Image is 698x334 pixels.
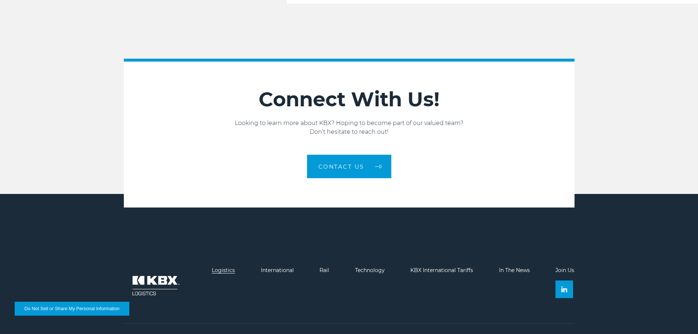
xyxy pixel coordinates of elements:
[561,286,567,292] img: Linkedin
[555,267,574,274] a: Join Us
[410,267,473,274] a: KBX International Tariffs
[320,267,329,274] a: Rail
[307,155,391,178] a: Contact us arrow arrow
[318,164,364,169] span: Contact us
[499,267,530,274] a: In The News
[124,87,575,111] h2: Connect With Us!
[212,267,235,274] a: Logistics
[124,119,575,136] p: Looking to learn more about KBX? Hoping to become part of our valued team? Don’t hesitate to reac...
[355,267,385,274] a: Technology
[15,302,129,316] button: Do Not Sell or Share My Personal Information
[124,267,186,304] img: kbx logo
[261,267,294,274] a: International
